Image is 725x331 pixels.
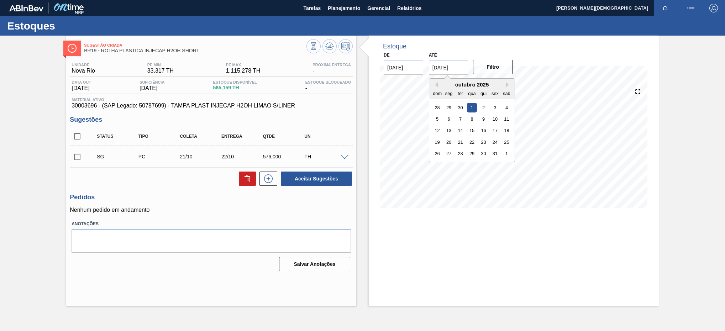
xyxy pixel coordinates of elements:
[444,88,453,98] div: seg
[68,44,77,53] img: Ícone
[147,68,174,74] span: 33,317 TH
[479,88,488,98] div: qui
[84,43,306,47] span: Sugestão Criada
[140,80,164,84] span: Suficiência
[213,80,257,84] span: Estoque Disponível
[279,257,350,271] button: Salvar Anotações
[305,80,351,84] span: Estoque Bloqueado
[429,61,468,75] input: dd/mm/yyyy
[226,68,261,74] span: 1.115,278 TH
[84,48,306,53] span: BR19 - ROLHA PLÁSTICA INJECAP H2OH SHORT
[479,114,488,124] div: Choose quinta-feira, 9 de outubro de 2025
[178,154,225,159] div: 21/10/2025
[709,4,718,12] img: Logout
[444,103,453,112] div: Choose segunda-feira, 29 de setembro de 2025
[490,114,500,124] div: Choose sexta-feira, 10 de outubro de 2025
[432,126,442,135] div: Choose domingo, 12 de outubro de 2025
[72,85,91,91] span: [DATE]
[70,207,353,213] p: Nenhum pedido em andamento
[432,149,442,158] div: Choose domingo, 26 de outubro de 2025
[506,82,511,87] button: Next Month
[687,4,695,12] img: userActions
[72,219,351,229] label: Anotações
[431,102,512,159] div: month 2025-10
[467,126,477,135] div: Choose quarta-feira, 15 de outubro de 2025
[384,53,390,58] label: De
[256,172,277,186] div: Nova sugestão
[467,88,477,98] div: qua
[7,22,133,30] h1: Estoques
[220,134,266,139] div: Entrega
[338,39,353,53] button: Programar Estoque
[312,63,351,67] span: Próxima Entrega
[502,149,511,158] div: Choose sábado, 1 de novembro de 2025
[311,63,353,74] div: -
[479,103,488,112] div: Choose quinta-feira, 2 de outubro de 2025
[490,103,500,112] div: Choose sexta-feira, 3 de outubro de 2025
[490,137,500,147] div: Choose sexta-feira, 24 de outubro de 2025
[502,126,511,135] div: Choose sábado, 18 de outubro de 2025
[432,103,442,112] div: Choose domingo, 28 de setembro de 2025
[490,88,500,98] div: sex
[72,98,351,102] span: Material ativo
[479,126,488,135] div: Choose quinta-feira, 16 de outubro de 2025
[70,194,353,201] h3: Pedidos
[137,134,183,139] div: Tipo
[444,149,453,158] div: Choose segunda-feira, 27 de outubro de 2025
[502,103,511,112] div: Choose sábado, 4 de outubro de 2025
[429,82,515,88] div: outubro 2025
[432,137,442,147] div: Choose domingo, 19 de outubro de 2025
[277,171,353,186] div: Aceitar Sugestões
[304,80,353,91] div: -
[444,126,453,135] div: Choose segunda-feira, 13 de outubro de 2025
[490,149,500,158] div: Choose sexta-feira, 31 de outubro de 2025
[367,4,390,12] span: Gerencial
[467,114,477,124] div: Choose quarta-feira, 8 de outubro de 2025
[432,114,442,124] div: Choose domingo, 5 de outubro de 2025
[235,172,256,186] div: Excluir Sugestões
[303,154,349,159] div: TH
[178,134,225,139] div: Coleta
[383,43,406,50] div: Estoque
[467,103,477,112] div: Choose quarta-feira, 1 de outubro de 2025
[213,85,257,90] span: 585,159 TH
[95,134,142,139] div: Status
[433,82,438,87] button: Previous Month
[479,137,488,147] div: Choose quinta-feira, 23 de outubro de 2025
[303,4,321,12] span: Tarefas
[397,4,421,12] span: Relatórios
[226,63,261,67] span: PE MAX
[72,63,95,67] span: Unidade
[384,61,423,75] input: dd/mm/yyyy
[502,88,511,98] div: sab
[147,63,174,67] span: PE MIN
[72,80,91,84] span: Data out
[303,134,349,139] div: UN
[456,126,465,135] div: Choose terça-feira, 14 de outubro de 2025
[502,114,511,124] div: Choose sábado, 11 de outubro de 2025
[467,137,477,147] div: Choose quarta-feira, 22 de outubro de 2025
[444,114,453,124] div: Choose segunda-feira, 6 de outubro de 2025
[467,149,477,158] div: Choose quarta-feira, 29 de outubro de 2025
[306,39,321,53] button: Visão Geral dos Estoques
[456,114,465,124] div: Choose terça-feira, 7 de outubro de 2025
[490,126,500,135] div: Choose sexta-feira, 17 de outubro de 2025
[140,85,164,91] span: [DATE]
[9,5,43,11] img: TNhmsLtSVTkK8tSr43FrP2fwEKptu5GPRR3wAAAABJRU5ErkJggg==
[429,53,437,58] label: Até
[456,137,465,147] div: Choose terça-feira, 21 de outubro de 2025
[328,4,360,12] span: Planejamento
[654,3,677,13] button: Notificações
[444,137,453,147] div: Choose segunda-feira, 20 de outubro de 2025
[432,88,442,98] div: dom
[473,60,513,74] button: Filtro
[220,154,266,159] div: 22/10/2025
[502,137,511,147] div: Choose sábado, 25 de outubro de 2025
[72,103,351,109] span: 30003696 - (SAP Legado: 50787699) - TAMPA PLAST INJECAP H2OH LIMAO S/LINER
[479,149,488,158] div: Choose quinta-feira, 30 de outubro de 2025
[281,172,352,186] button: Aceitar Sugestões
[137,154,183,159] div: Pedido de Compra
[261,154,308,159] div: 576,000
[322,39,337,53] button: Atualizar Gráfico
[456,149,465,158] div: Choose terça-feira, 28 de outubro de 2025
